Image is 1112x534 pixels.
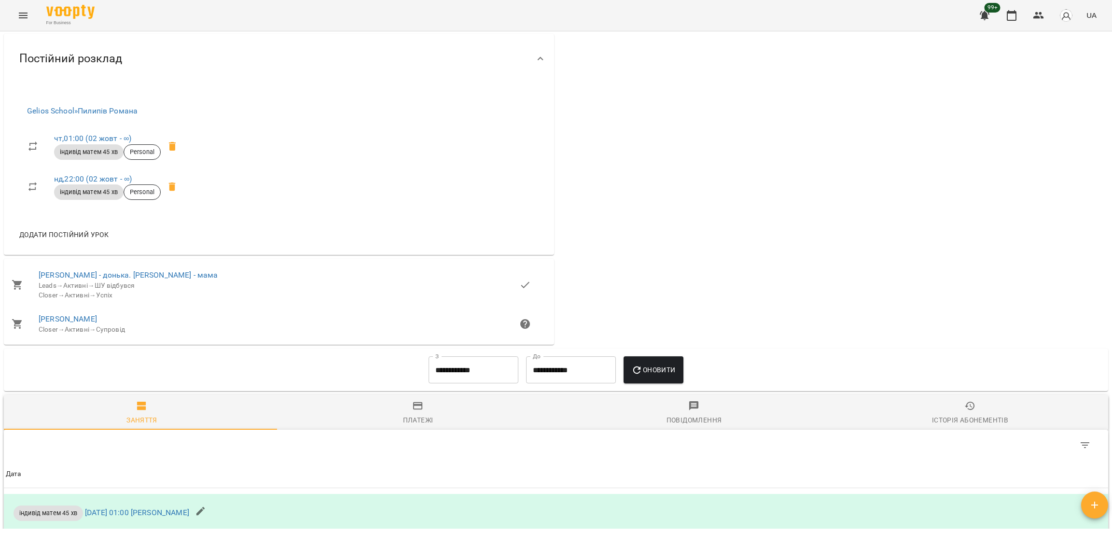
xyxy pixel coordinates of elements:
div: Історія абонементів [932,414,1008,426]
span: For Business [46,20,95,26]
span: Personal [124,188,160,197]
span: → [56,281,63,289]
a: Gelios School»Пилипів Романа [27,106,138,115]
div: Leads Активні ШУ відбувся [39,281,519,291]
span: індивід матем 45 хв [54,188,124,197]
span: → [89,325,96,333]
a: [PERSON_NAME] [39,314,97,323]
div: Платежі [403,414,433,426]
span: UA [1086,10,1097,20]
div: Table Toolbar [4,430,1108,461]
div: Постійний розклад [4,34,554,84]
span: → [88,281,95,289]
div: Closer Активні Супровід [39,325,519,335]
a: [PERSON_NAME] - донька. [PERSON_NAME] - мама [39,270,218,280]
span: Додати постійний урок [19,229,109,240]
div: Заняття [126,414,157,426]
span: Видалити приватний урок Пилипів Романа чт 01:00 клієнта Сурело Андріана [161,135,184,158]
a: чт,01:00 (02 жовт - ∞) [54,134,131,143]
button: Оновити [624,356,683,383]
button: Фільтр [1073,434,1097,457]
img: Voopty Logo [46,5,95,19]
button: UA [1083,6,1100,24]
div: Дата [6,468,21,480]
div: Повідомлення [667,414,722,426]
span: Дата [6,468,1106,480]
span: → [58,325,65,333]
button: Додати постійний урок [15,226,112,243]
span: → [58,291,65,299]
span: → [89,291,96,299]
span: Оновити [631,364,675,376]
a: [DATE] 01:00 [PERSON_NAME] [85,508,189,517]
span: 99+ [985,3,1001,13]
button: Menu [12,4,35,27]
div: Sort [6,468,21,480]
span: Постійний розклад [19,51,122,66]
span: індивід матем 45 хв [54,148,124,156]
a: нд,22:00 (02 жовт - ∞) [54,174,132,183]
img: avatar_s.png [1059,9,1073,22]
span: індивід матем 45 хв [14,508,83,518]
span: Видалити приватний урок Пилипів Романа нд 22:00 клієнта Сурело Андріана [161,175,184,198]
span: Personal [124,148,160,156]
div: Closer Активні Успіх [39,291,519,300]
